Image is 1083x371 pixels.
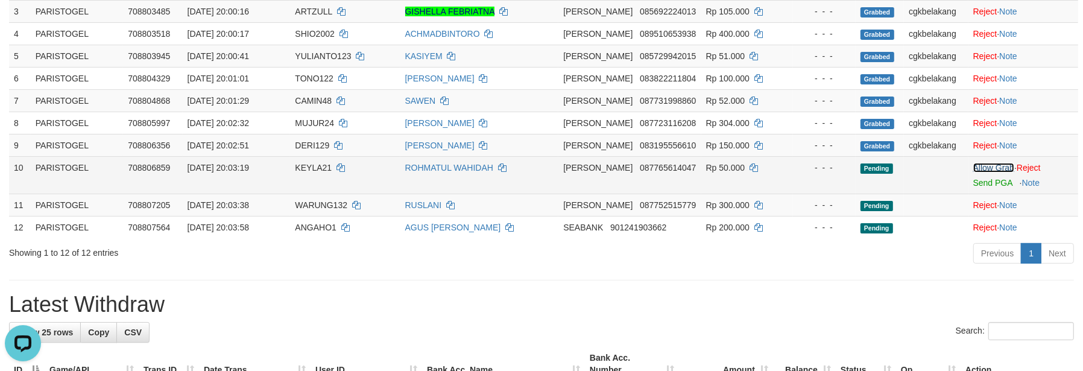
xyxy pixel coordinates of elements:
td: · [968,67,1078,89]
span: Grabbed [860,74,894,84]
a: Note [999,7,1017,16]
span: 708806356 [128,141,170,150]
a: RUSLANI [405,200,442,210]
span: Rp 100.000 [706,74,750,83]
div: - - - [798,72,850,84]
td: · [968,45,1078,67]
span: [DATE] 20:00:16 [188,7,249,16]
div: - - - [798,95,850,107]
a: CSV [116,322,150,343]
a: Reject [973,51,997,61]
span: Copy 083195556610 to clipboard [640,141,696,150]
td: cgkbelakang [904,89,968,112]
span: Copy [88,328,109,337]
a: ACHMADBINTORO [405,29,480,39]
span: WARUNG132 [295,200,347,210]
span: [PERSON_NAME] [563,29,633,39]
label: Search: [956,322,1074,340]
a: GISHELLA FEBRIATNA [405,7,494,16]
span: [DATE] 20:02:32 [188,118,249,128]
span: Copy 085692224013 to clipboard [640,7,696,16]
span: [PERSON_NAME] [563,200,633,210]
span: Copy 087731998860 to clipboard [640,96,696,106]
span: Copy 089510653938 to clipboard [640,29,696,39]
span: Copy 085729942015 to clipboard [640,51,696,61]
span: ARTZULL [295,7,332,16]
td: PARISTOGEL [31,194,123,216]
span: Rp 150.000 [706,141,750,150]
span: · [973,163,1017,173]
a: Reject [973,200,997,210]
td: PARISTOGEL [31,216,123,238]
span: Rp 50.000 [706,163,745,173]
div: - - - [798,221,850,233]
div: - - - [798,5,850,17]
span: [DATE] 20:03:19 [188,163,249,173]
span: [DATE] 20:02:51 [188,141,249,150]
h1: Latest Withdraw [9,293,1074,317]
input: Search: [988,322,1074,340]
td: cgkbelakang [904,22,968,45]
td: · [968,194,1078,216]
a: Previous [973,243,1021,264]
td: cgkbelakang [904,134,968,156]
span: Grabbed [860,119,894,129]
span: Pending [860,223,893,233]
a: Reject [973,96,997,106]
div: - - - [798,162,850,174]
a: Reject [973,223,997,232]
span: ANGAHO1 [295,223,336,232]
td: 9 [9,134,31,156]
td: · [968,156,1078,194]
span: Rp 400.000 [706,29,750,39]
td: · [968,112,1078,134]
span: [PERSON_NAME] [563,163,633,173]
span: Copy 083822211804 to clipboard [640,74,696,83]
span: Rp 51.000 [706,51,745,61]
div: Showing 1 to 12 of 12 entries [9,242,442,259]
span: CAMIN48 [295,96,332,106]
span: 708804329 [128,74,170,83]
a: Send PGA [973,178,1012,188]
span: YULIANTO123 [295,51,351,61]
td: 4 [9,22,31,45]
div: - - - [798,28,850,40]
a: Note [999,29,1017,39]
span: [PERSON_NAME] [563,74,633,83]
div: - - - [798,50,850,62]
a: Allow Grab [973,163,1014,173]
a: Reject [973,74,997,83]
span: [PERSON_NAME] [563,96,633,106]
td: PARISTOGEL [31,134,123,156]
td: 6 [9,67,31,89]
span: Rp 200.000 [706,223,750,232]
td: PARISTOGEL [31,22,123,45]
td: 8 [9,112,31,134]
td: cgkbelakang [904,112,968,134]
a: Note [999,118,1017,128]
a: KASIYEM [405,51,443,61]
td: 12 [9,216,31,238]
span: Rp 52.000 [706,96,745,106]
span: Grabbed [860,97,894,107]
span: [DATE] 20:01:01 [188,74,249,83]
a: Reject [973,141,997,150]
span: 708805997 [128,118,170,128]
span: Rp 304.000 [706,118,750,128]
span: KEYLA21 [295,163,332,173]
span: [DATE] 20:00:17 [188,29,249,39]
a: [PERSON_NAME] [405,74,475,83]
span: CSV [124,328,142,337]
span: SHIO2002 [295,29,334,39]
a: Note [999,51,1017,61]
span: [PERSON_NAME] [563,51,633,61]
span: Pending [860,201,893,211]
div: - - - [798,117,850,129]
a: Copy [80,322,117,343]
a: Note [999,200,1017,210]
span: [DATE] 20:01:29 [188,96,249,106]
span: DERI129 [295,141,329,150]
a: Reject [973,118,997,128]
a: 1 [1021,243,1041,264]
span: 708807564 [128,223,170,232]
